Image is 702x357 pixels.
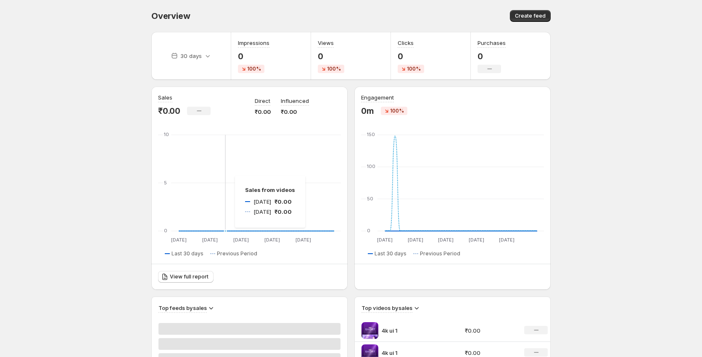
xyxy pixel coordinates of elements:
[478,51,506,61] p: 0
[367,163,375,169] text: 100
[170,273,208,280] span: View full report
[377,237,393,243] text: [DATE]
[382,349,445,357] p: 4k ui 1
[398,39,414,47] h3: Clicks
[390,108,404,114] span: 100%
[238,39,269,47] h3: Impressions
[151,11,190,21] span: Overview
[327,66,341,72] span: 100%
[367,228,370,234] text: 0
[255,97,270,105] p: Direct
[233,237,249,243] text: [DATE]
[362,304,412,312] h3: Top videos by sales
[510,10,551,22] button: Create feed
[217,250,257,257] span: Previous Period
[362,322,378,339] img: 4k ui 1
[361,93,394,102] h3: Engagement
[158,271,214,283] a: View full report
[281,108,309,116] p: ₹0.00
[281,97,309,105] p: Influenced
[172,250,203,257] span: Last 30 days
[180,52,202,60] p: 30 days
[158,106,180,116] p: ₹0.00
[164,180,167,186] text: 5
[469,237,484,243] text: [DATE]
[264,237,280,243] text: [DATE]
[255,108,271,116] p: ₹0.00
[367,131,375,137] text: 150
[361,106,374,116] p: 0m
[158,304,207,312] h3: Top feeds by sales
[438,237,454,243] text: [DATE]
[164,131,169,137] text: 10
[407,66,421,72] span: 100%
[164,228,167,234] text: 0
[296,237,311,243] text: [DATE]
[202,237,218,243] text: [DATE]
[238,51,269,61] p: 0
[398,51,424,61] p: 0
[478,39,506,47] h3: Purchases
[318,51,344,61] p: 0
[408,237,423,243] text: [DATE]
[171,237,187,243] text: [DATE]
[515,13,546,19] span: Create feed
[382,326,445,335] p: 4k ui 1
[158,93,172,102] h3: Sales
[465,349,515,357] p: ₹0.00
[420,250,460,257] span: Previous Period
[318,39,334,47] h3: Views
[375,250,406,257] span: Last 30 days
[367,196,373,202] text: 50
[247,66,261,72] span: 100%
[465,326,515,335] p: ₹0.00
[499,237,515,243] text: [DATE]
